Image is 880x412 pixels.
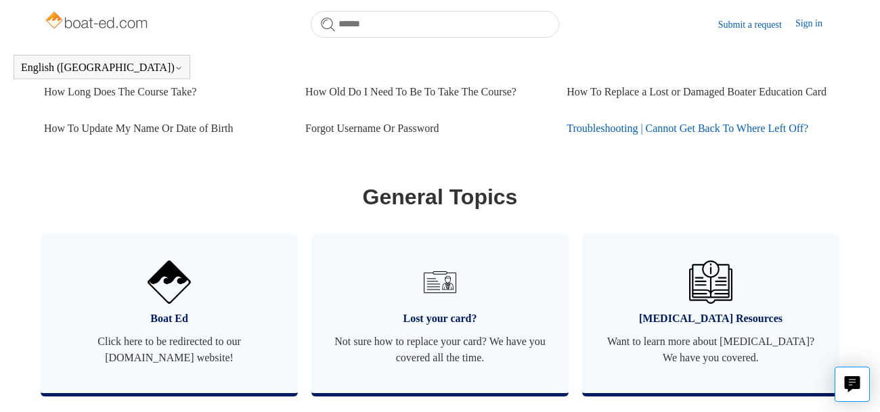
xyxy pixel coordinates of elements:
img: Boat-Ed Help Center home page [44,8,152,35]
a: Boat Ed Click here to be redirected to our [DOMAIN_NAME] website! [41,233,298,393]
button: Live chat [835,367,870,402]
a: How To Update My Name Or Date of Birth [44,110,285,147]
a: How Old Do I Need To Be To Take The Course? [305,74,546,110]
span: Want to learn more about [MEDICAL_DATA]? We have you covered. [602,334,819,366]
a: How Long Does The Course Take? [44,74,285,110]
img: 01HZPCYVZMCNPYXCC0DPA2R54M [689,260,732,304]
input: Search [311,11,559,38]
a: Lost your card? Not sure how to replace your card? We have you covered all the time. [311,233,569,393]
span: Lost your card? [332,311,548,327]
a: [MEDICAL_DATA] Resources Want to learn more about [MEDICAL_DATA]? We have you covered. [582,233,839,393]
a: Troubleshooting | Cannot Get Back To Where Left Off? [567,110,828,147]
span: Boat Ed [61,311,278,327]
img: 01HZPCYVT14CG9T703FEE4SFXC [418,260,462,304]
button: English ([GEOGRAPHIC_DATA]) [21,62,183,74]
span: Not sure how to replace your card? We have you covered all the time. [332,334,548,366]
a: How To Replace a Lost or Damaged Boater Education Card [567,74,828,110]
a: Sign in [795,16,836,32]
img: 01HZPCYVNCVF44JPJQE4DN11EA [148,260,191,304]
h1: General Topics [44,181,836,213]
a: Forgot Username Or Password [305,110,546,147]
a: Submit a request [718,18,795,32]
span: [MEDICAL_DATA] Resources [602,311,819,327]
span: Click here to be redirected to our [DOMAIN_NAME] website! [61,334,278,366]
